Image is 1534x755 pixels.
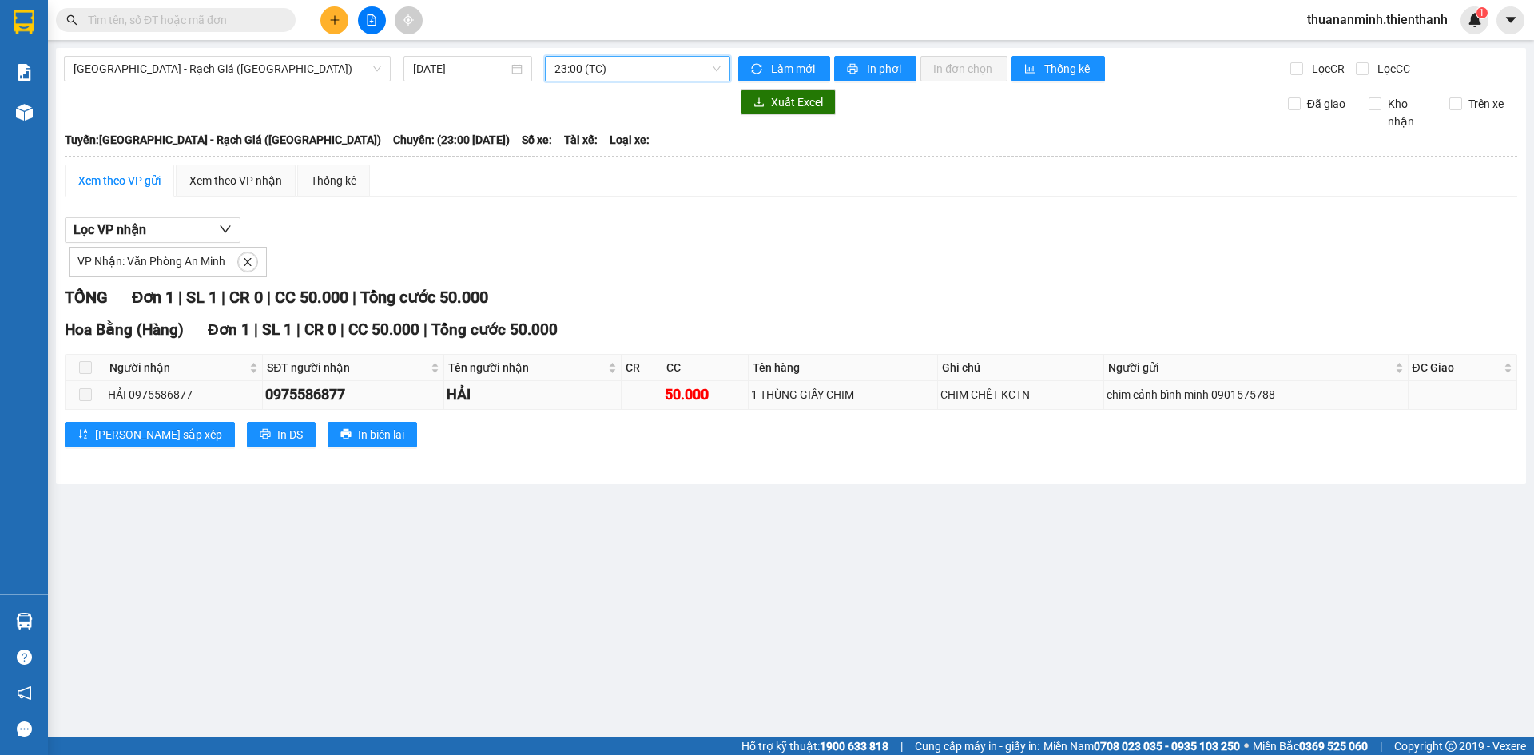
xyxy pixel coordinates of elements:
span: CC 50.000 [348,320,419,339]
span: close [239,256,256,268]
span: Làm mới [771,60,817,77]
span: 23:00 (TC) [554,57,721,81]
span: sort-ascending [77,428,89,441]
span: caret-down [1504,13,1518,27]
div: Thống kê [311,172,356,189]
span: Lọc VP nhận [74,220,146,240]
span: Loại xe: [610,131,650,149]
span: Đã giao [1301,95,1352,113]
span: | [267,288,271,307]
img: warehouse-icon [16,613,33,630]
span: Tên người nhận [448,359,605,376]
span: ĐC Giao [1413,359,1500,376]
span: copyright [1445,741,1457,752]
span: bar-chart [1024,63,1038,76]
div: 0975586877 [265,383,441,406]
span: Người gửi [1108,359,1392,376]
span: Chuyến: (23:00 [DATE]) [393,131,510,149]
span: message [17,721,32,737]
span: SL 1 [262,320,292,339]
span: In phơi [867,60,904,77]
button: caret-down [1496,6,1524,34]
span: ⚪️ [1244,743,1249,749]
span: | [900,737,903,755]
button: Lọc VP nhận [65,217,240,243]
img: logo-vxr [14,10,34,34]
span: | [296,320,300,339]
button: printerIn DS [247,422,316,447]
span: Lọc CR [1305,60,1347,77]
span: Xuất Excel [771,93,823,111]
img: solution-icon [16,64,33,81]
span: printer [260,428,271,441]
th: CR [622,355,662,381]
div: CHIM CHẾT KCTN [940,386,1101,403]
span: CR 0 [229,288,263,307]
div: HẢI [447,383,618,406]
span: Tổng cước 50.000 [431,320,558,339]
span: In biên lai [358,426,404,443]
span: printer [847,63,860,76]
span: file-add [366,14,377,26]
span: aim [403,14,414,26]
strong: 1900 633 818 [820,740,888,753]
td: 0975586877 [263,381,444,409]
sup: 1 [1476,7,1488,18]
th: CC [662,355,749,381]
input: 13/10/2025 [413,60,508,77]
button: bar-chartThống kê [1011,56,1105,81]
span: VP Nhận: Văn Phòng An Minh [77,255,225,268]
span: | [254,320,258,339]
div: 50.000 [665,383,745,406]
div: 1 THÙNG GIẤY CHIM [751,386,935,403]
span: Cung cấp máy in - giấy in: [915,737,1039,755]
strong: 0369 525 060 [1299,740,1368,753]
span: SĐT người nhận [267,359,427,376]
th: Ghi chú [938,355,1104,381]
b: Tuyến: [GEOGRAPHIC_DATA] - Rạch Giá ([GEOGRAPHIC_DATA]) [65,133,381,146]
button: close [238,252,257,272]
div: HẢI 0975586877 [108,386,260,403]
span: Thống kê [1044,60,1092,77]
span: plus [329,14,340,26]
span: SL 1 [186,288,217,307]
span: down [219,223,232,236]
div: chim cảnh bình minh 0901575788 [1107,386,1405,403]
span: Hỗ trợ kỹ thuật: [741,737,888,755]
button: file-add [358,6,386,34]
span: Tổng cước 50.000 [360,288,488,307]
span: Người nhận [109,359,246,376]
span: Đơn 1 [132,288,174,307]
span: Tài xế: [564,131,598,149]
span: | [178,288,182,307]
button: sort-ascending[PERSON_NAME] sắp xếp [65,422,235,447]
span: | [221,288,225,307]
span: In DS [277,426,303,443]
span: question-circle [17,650,32,665]
span: Lọc CC [1371,60,1413,77]
span: sync [751,63,765,76]
span: Miền Bắc [1253,737,1368,755]
span: printer [340,428,352,441]
button: printerIn biên lai [328,422,417,447]
div: Xem theo VP nhận [189,172,282,189]
span: CR 0 [304,320,336,339]
span: | [340,320,344,339]
button: printerIn phơi [834,56,916,81]
div: Xem theo VP gửi [78,172,161,189]
button: syncLàm mới [738,56,830,81]
span: search [66,14,77,26]
span: Đơn 1 [208,320,250,339]
span: download [753,97,765,109]
span: CC 50.000 [275,288,348,307]
img: warehouse-icon [16,104,33,121]
span: Hoa Bằng (Hàng) [65,320,184,339]
button: In đơn chọn [920,56,1007,81]
span: | [1380,737,1382,755]
span: Sài Gòn - Rạch Giá (Hàng Hoá) [74,57,381,81]
span: Trên xe [1462,95,1510,113]
input: Tìm tên, số ĐT hoặc mã đơn [88,11,276,29]
span: Kho nhận [1381,95,1437,130]
span: Miền Nam [1043,737,1240,755]
span: thuananminh.thienthanh [1294,10,1460,30]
